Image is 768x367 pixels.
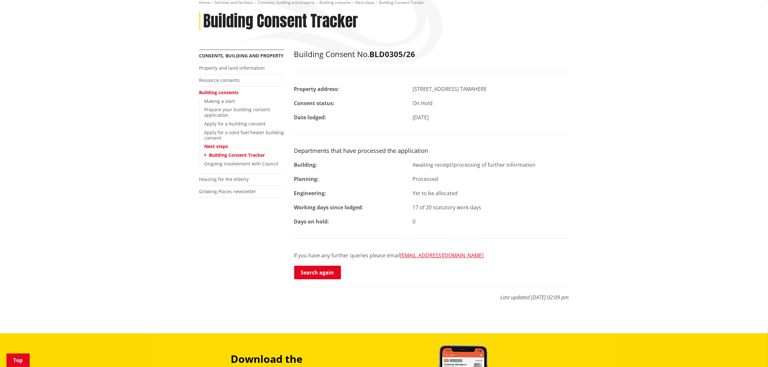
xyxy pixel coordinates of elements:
a: Resource consents [199,77,240,83]
a: Growing Places newsletter [199,188,256,194]
a: [EMAIL_ADDRESS][DOMAIN_NAME] [400,252,484,259]
div: [STREET_ADDRESS] TAMAHERE [408,85,574,93]
p: Last updated [DATE] 02:09 pm [294,287,569,301]
h3: Departments that have processed the application [294,147,569,154]
strong: Planning: [294,175,319,183]
a: Prepare your building consent application [204,106,270,118]
div: Awaiting receipt/processing of further information [408,161,574,169]
div: 17 of 20 statutory work days [408,203,574,211]
a: Next steps [204,143,228,149]
iframe: Messenger Launcher [738,340,762,363]
div: 0 [408,218,574,225]
a: Search again [294,266,341,279]
strong: Engineering: [294,190,326,197]
div: On Hold [408,99,574,107]
p: If you have any further queries please email . [294,252,569,259]
a: Building Consent Tracker [209,152,265,158]
a: Making a start [204,98,235,104]
h1: Building Consent Tracker [204,12,358,31]
strong: Date lodged: [294,114,326,121]
strong: Working days since lodged: [294,204,364,211]
strong: Consent status: [294,100,335,107]
strong: Days on hold: [294,218,329,225]
a: Apply for a solid fuel heater building consent​ [204,129,284,141]
strong: Property address: [294,85,339,93]
div: Yet to be allocated [408,189,574,197]
strong: Building: [294,161,317,168]
a: Consents, building and property [199,53,284,59]
a: Property and land information [199,65,265,71]
a: Ongoing involvement with Council [204,161,279,167]
a: Building consents [199,89,239,95]
div: [DATE] [408,114,574,121]
div: Processed [408,175,574,183]
a: Apply for a building consent [204,121,266,127]
h2: Building Consent No. [294,50,569,59]
a: Top [6,353,30,367]
a: Housing for the elderly [199,176,249,182]
strong: BLD0305/26 [370,49,415,59]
